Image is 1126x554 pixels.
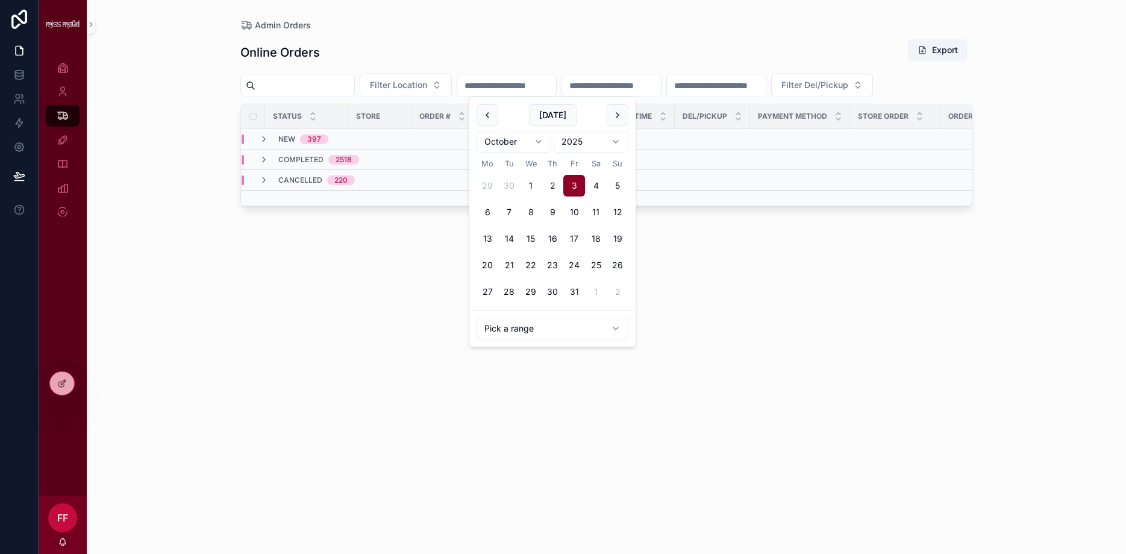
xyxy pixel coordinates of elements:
[356,112,380,121] span: Store
[240,19,311,31] a: Admin Orders
[607,201,628,223] button: Sunday, 12 October 2025
[498,175,520,197] button: Tuesday, 30 September 2025
[563,228,585,250] button: Friday, 17 October 2025
[520,228,542,250] button: Wednesday, 15 October 2025
[477,157,498,170] th: Monday
[336,155,352,165] div: 2518
[57,511,68,525] span: FF
[520,175,542,197] button: Wednesday, 1 October 2025
[477,254,498,276] button: Monday, 20 October 2025
[370,79,427,91] span: Filter Location
[585,201,607,223] button: Saturday, 11 October 2025
[948,112,1004,121] span: Order Placed
[46,20,80,28] img: App logo
[607,175,628,197] button: Sunday, 5 October 2025
[477,175,498,197] button: Monday, 29 September 2025
[240,44,320,61] h1: Online Orders
[683,112,727,121] span: Del/Pickup
[585,228,607,250] button: Saturday, 18 October 2025
[563,254,585,276] button: Friday, 24 October 2025
[529,104,577,126] button: [DATE]
[607,254,628,276] button: Sunday, 26 October 2025
[520,254,542,276] button: Wednesday, 22 October 2025
[585,157,607,170] th: Saturday
[360,74,452,96] button: Select Button
[520,157,542,170] th: Wednesday
[419,112,451,121] span: Order #
[542,201,563,223] button: Thursday, 9 October 2025
[477,157,628,303] table: October 2025
[39,48,87,239] div: scrollable content
[520,281,542,303] button: Wednesday, 29 October 2025
[477,228,498,250] button: Monday, 13 October 2025
[542,175,563,197] button: Today, Thursday, 2 October 2025
[858,112,909,121] span: Store Order
[273,112,302,121] span: Status
[607,228,628,250] button: Sunday, 19 October 2025
[563,281,585,303] button: Friday, 31 October 2025
[498,201,520,223] button: Tuesday, 7 October 2025
[498,281,520,303] button: Tuesday, 28 October 2025
[563,201,585,223] button: Friday, 10 October 2025
[334,175,348,185] div: 220
[278,175,322,185] span: Cancelled
[477,281,498,303] button: Monday, 27 October 2025
[477,318,628,339] button: Relative time
[607,157,628,170] th: Sunday
[781,79,848,91] span: Filter Del/Pickup
[607,281,628,303] button: Sunday, 2 November 2025
[278,155,324,165] span: Completed
[498,228,520,250] button: Tuesday, 14 October 2025
[563,157,585,170] th: Friday
[542,157,563,170] th: Thursday
[542,281,563,303] button: Thursday, 30 October 2025
[542,228,563,250] button: Thursday, 16 October 2025
[542,254,563,276] button: Thursday, 23 October 2025
[520,201,542,223] button: Wednesday, 8 October 2025
[563,175,585,197] button: Friday, 3 October 2025, selected
[255,19,311,31] span: Admin Orders
[585,254,607,276] button: Saturday, 25 October 2025
[585,281,607,303] button: Saturday, 1 November 2025
[758,112,827,121] span: Payment Method
[585,175,607,197] button: Saturday, 4 October 2025
[477,201,498,223] button: Monday, 6 October 2025
[307,134,321,144] div: 397
[771,74,873,96] button: Select Button
[498,157,520,170] th: Tuesday
[498,254,520,276] button: Tuesday, 21 October 2025
[278,134,295,144] span: New
[908,39,968,61] button: Export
